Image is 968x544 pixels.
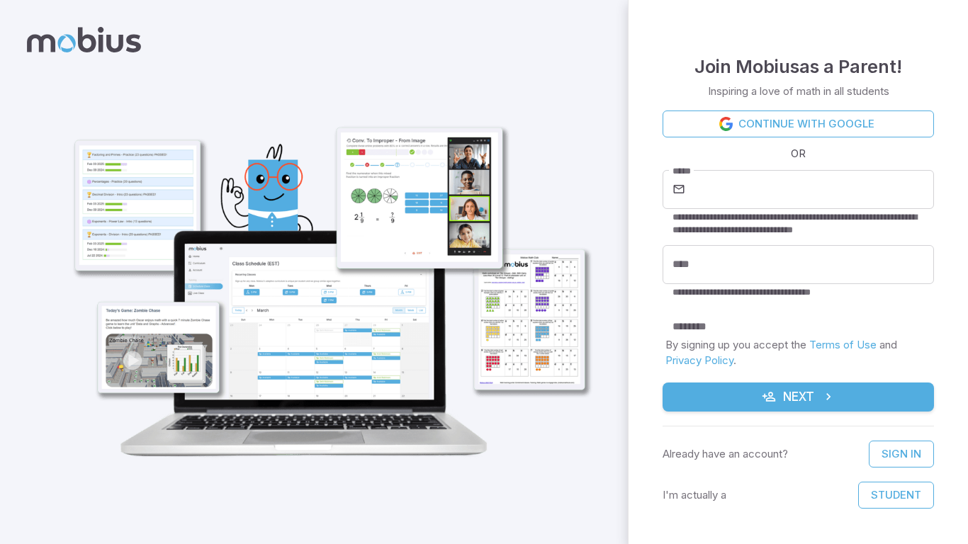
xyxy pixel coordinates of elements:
a: Terms of Use [809,338,877,351]
p: Already have an account? [663,446,788,462]
button: Student [858,482,934,509]
p: By signing up you accept the and . [665,337,931,368]
h4: Join Mobius as a Parent ! [694,52,902,81]
button: Next [663,382,934,412]
a: Privacy Policy [665,353,733,367]
a: Continue with Google [663,110,934,137]
span: OR [787,146,809,161]
a: Sign In [869,441,934,467]
p: Inspiring a love of math in all students [708,84,889,99]
img: parent_1-illustration [47,66,603,474]
p: I'm actually a [663,487,726,503]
